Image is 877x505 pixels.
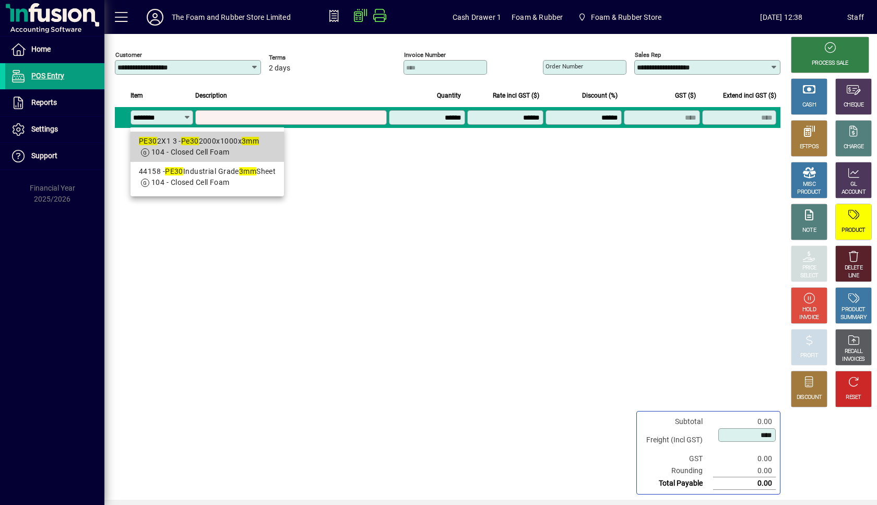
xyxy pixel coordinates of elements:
[641,465,713,477] td: Rounding
[582,90,618,101] span: Discount (%)
[812,60,848,67] div: PROCESS SALE
[31,72,64,80] span: POS Entry
[573,8,666,27] span: Foam & Rubber Store
[675,90,696,101] span: GST ($)
[797,394,822,402] div: DISCOUNT
[847,9,864,26] div: Staff
[845,264,862,272] div: DELETE
[591,9,661,26] span: Foam & Rubber Store
[5,116,104,143] a: Settings
[845,348,863,356] div: RECALL
[131,132,284,162] mat-option: PE302X1 3 - Pe30 2000x1000x3mm
[641,428,713,453] td: Freight (Incl GST)
[802,101,816,109] div: CASH
[269,54,331,61] span: Terms
[842,189,866,196] div: ACCOUNT
[846,394,861,402] div: RESET
[5,90,104,116] a: Reports
[151,148,230,156] span: 104 - Closed Cell Foam
[800,272,819,280] div: SELECT
[844,101,863,109] div: CHEQUE
[799,314,819,322] div: INVOICE
[797,189,821,196] div: PRODUCT
[546,63,583,70] mat-label: Order number
[269,64,290,73] span: 2 days
[493,90,539,101] span: Rate incl GST ($)
[138,8,172,27] button: Profile
[181,137,199,145] em: Pe30
[842,227,865,234] div: PRODUCT
[31,125,58,133] span: Settings
[139,136,276,147] div: 2X1 3 - 2000x1000x
[31,45,51,53] span: Home
[802,264,816,272] div: PRICE
[641,477,713,490] td: Total Payable
[850,181,857,189] div: GL
[840,314,867,322] div: SUMMARY
[239,167,256,175] em: 3mm
[131,162,284,192] mat-option: 44158 - PE30 Industrial Grade 3mm Sheet
[803,181,815,189] div: MISC
[723,90,776,101] span: Extend incl GST ($)
[172,9,291,26] div: The Foam and Rubber Store Limited
[848,272,859,280] div: LINE
[453,9,501,26] span: Cash Drawer 1
[713,416,776,428] td: 0.00
[842,356,864,363] div: INVOICES
[512,9,563,26] span: Foam & Rubber
[713,465,776,477] td: 0.00
[635,51,661,58] mat-label: Sales rep
[844,143,864,151] div: CHARGE
[641,453,713,465] td: GST
[437,90,461,101] span: Quantity
[5,143,104,169] a: Support
[115,51,142,58] mat-label: Customer
[800,143,819,151] div: EFTPOS
[5,37,104,63] a: Home
[713,453,776,465] td: 0.00
[842,306,865,314] div: PRODUCT
[641,416,713,428] td: Subtotal
[802,227,816,234] div: NOTE
[800,352,818,360] div: PROFIT
[131,90,143,101] span: Item
[31,151,57,160] span: Support
[139,137,157,145] em: PE30
[139,166,276,177] div: 44158 - Industrial Grade Sheet
[802,306,816,314] div: HOLD
[31,98,57,107] span: Reports
[242,137,259,145] em: 3mm
[716,9,847,26] span: [DATE] 12:38
[195,90,227,101] span: Description
[151,178,230,186] span: 104 - Closed Cell Foam
[404,51,446,58] mat-label: Invoice number
[713,477,776,490] td: 0.00
[165,167,183,175] em: PE30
